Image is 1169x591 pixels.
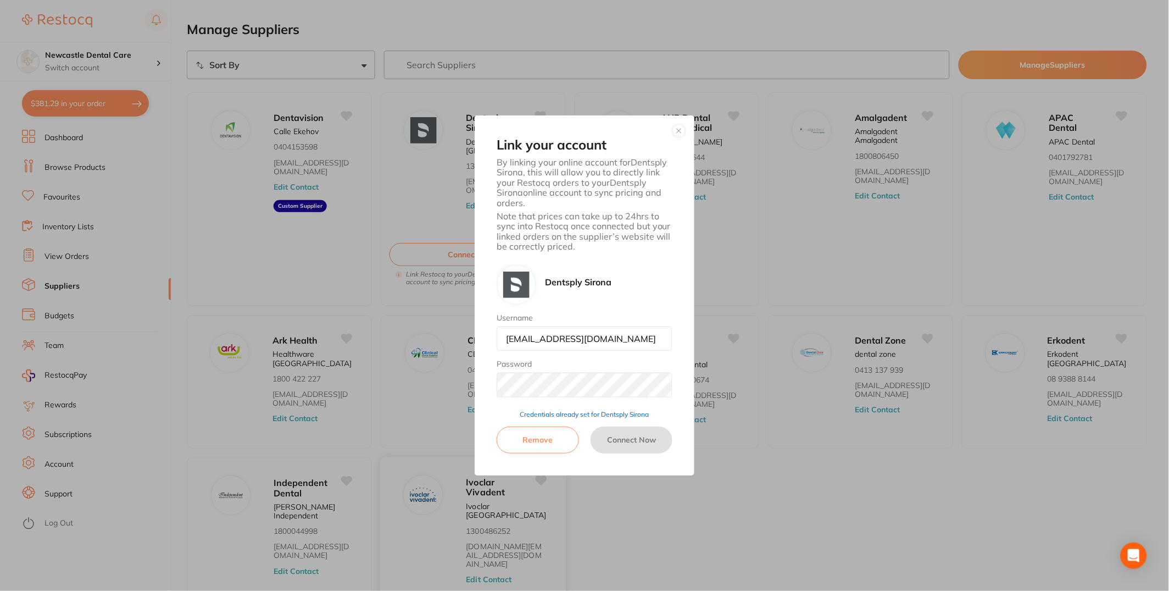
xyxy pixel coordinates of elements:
p: Note that prices can take up to 24hrs to sync into Restocq once connected but your linked orders ... [497,211,672,252]
p: Credentials already set for Dentsply Sirona [497,411,672,418]
h2: Link your account [497,137,672,153]
button: Remove [497,427,579,453]
div: Open Intercom Messenger [1121,543,1147,569]
img: Dentsply Sirona [503,272,530,298]
label: Username [497,313,672,322]
p: Dentsply Sirona [545,277,611,287]
p: By linking your online account for Dentsply Sirona , this will allow you to directly link your Re... [497,157,672,208]
button: Connect Now [591,427,672,453]
label: Password [497,360,672,368]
